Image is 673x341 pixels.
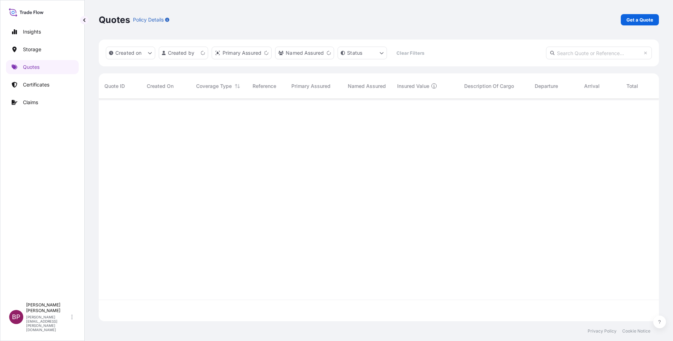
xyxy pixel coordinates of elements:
p: Storage [23,46,41,53]
p: Named Assured [286,49,324,56]
p: Certificates [23,81,49,88]
span: Quote ID [104,83,125,90]
a: Cookie Notice [622,328,650,334]
span: Departure [535,83,558,90]
a: Quotes [6,60,79,74]
button: cargoOwner Filter options [275,47,334,59]
p: Clear Filters [396,49,424,56]
a: Claims [6,95,79,109]
p: [PERSON_NAME][EMAIL_ADDRESS][PERSON_NAME][DOMAIN_NAME] [26,315,70,332]
p: Insights [23,28,41,35]
a: Storage [6,42,79,56]
p: Created on [115,49,142,56]
span: Arrival [584,83,600,90]
button: Clear Filters [390,47,430,59]
a: Get a Quote [621,14,659,25]
a: Privacy Policy [588,328,617,334]
button: createdOn Filter options [106,47,155,59]
span: Reference [253,83,276,90]
a: Insights [6,25,79,39]
span: Total [626,83,638,90]
span: BP [12,313,20,321]
span: Created On [147,83,174,90]
p: Quotes [99,14,130,25]
a: Certificates [6,78,79,92]
button: certificateStatus Filter options [338,47,387,59]
p: [PERSON_NAME] [PERSON_NAME] [26,302,70,313]
input: Search Quote or Reference... [546,47,652,59]
p: Status [347,49,362,56]
span: Coverage Type [196,83,232,90]
p: Primary Assured [223,49,261,56]
p: Created by [168,49,195,56]
span: Insured Value [397,83,429,90]
p: Claims [23,99,38,106]
p: Policy Details [133,16,164,23]
span: Primary Assured [291,83,331,90]
button: distributor Filter options [212,47,272,59]
p: Get a Quote [626,16,653,23]
button: Sort [233,82,242,90]
p: Quotes [23,64,40,71]
button: createdBy Filter options [159,47,208,59]
span: Named Assured [348,83,386,90]
span: Description Of Cargo [464,83,514,90]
